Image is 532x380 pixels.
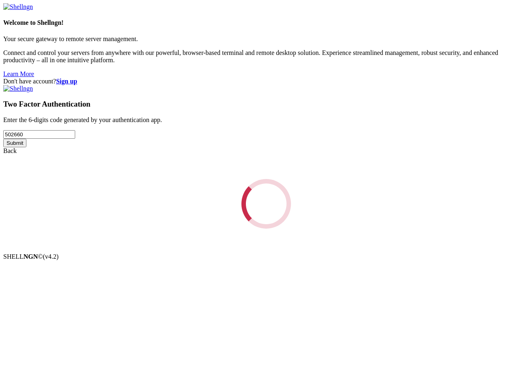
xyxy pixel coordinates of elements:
img: Shellngn [3,3,33,11]
b: NGN [24,253,38,260]
p: Connect and control your servers from anywhere with our powerful, browser-based terminal and remo... [3,49,529,64]
h4: Welcome to Shellngn! [3,19,529,26]
p: Your secure gateway to remote server management. [3,35,529,43]
div: Don't have account? [3,78,529,85]
img: Shellngn [3,85,33,92]
span: SHELL © [3,253,59,260]
p: Enter the 6-digits code generated by your authentication app. [3,116,529,124]
h3: Two Factor Authentication [3,100,529,109]
a: Sign up [56,78,77,85]
input: Submit [3,139,26,147]
span: 4.2.0 [43,253,59,260]
a: Back [3,147,17,154]
input: Two factor code [3,130,75,139]
a: Learn More [3,70,34,77]
div: Loading... [241,179,291,229]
